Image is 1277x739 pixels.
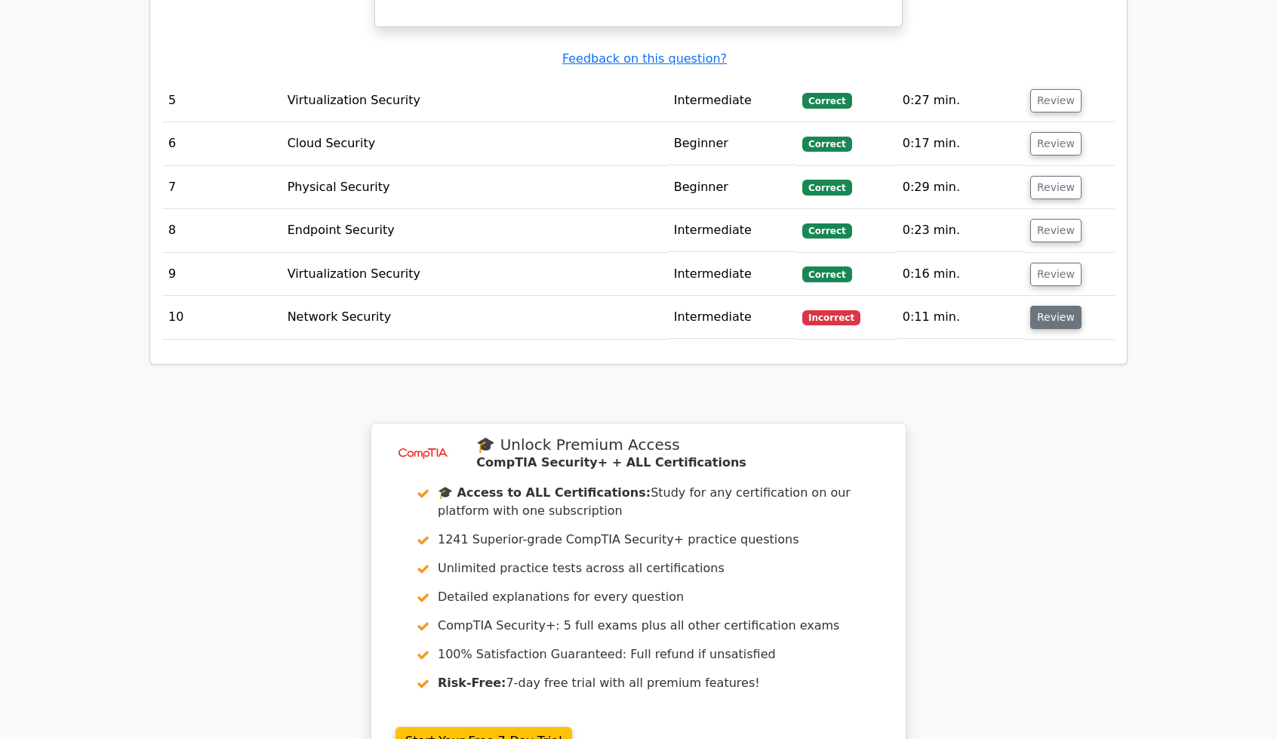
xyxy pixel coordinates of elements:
[802,137,851,152] span: Correct
[668,79,796,122] td: Intermediate
[668,166,796,209] td: Beginner
[282,296,668,339] td: Network Security
[1030,219,1082,242] button: Review
[282,166,668,209] td: Physical Security
[1030,89,1082,112] button: Review
[668,209,796,252] td: Intermediate
[897,209,1024,252] td: 0:23 min.
[282,79,668,122] td: Virtualization Security
[162,79,282,122] td: 5
[282,209,668,252] td: Endpoint Security
[562,51,727,66] a: Feedback on this question?
[802,180,851,195] span: Correct
[1030,306,1082,329] button: Review
[668,296,796,339] td: Intermediate
[162,209,282,252] td: 8
[162,296,282,339] td: 10
[897,166,1024,209] td: 0:29 min.
[1030,263,1082,286] button: Review
[897,253,1024,296] td: 0:16 min.
[802,266,851,282] span: Correct
[897,122,1024,165] td: 0:17 min.
[162,166,282,209] td: 7
[282,122,668,165] td: Cloud Security
[282,253,668,296] td: Virtualization Security
[802,93,851,108] span: Correct
[162,253,282,296] td: 9
[897,79,1024,122] td: 0:27 min.
[802,223,851,239] span: Correct
[162,122,282,165] td: 6
[668,253,796,296] td: Intermediate
[1030,132,1082,155] button: Review
[802,310,860,325] span: Incorrect
[1030,176,1082,199] button: Review
[897,296,1024,339] td: 0:11 min.
[668,122,796,165] td: Beginner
